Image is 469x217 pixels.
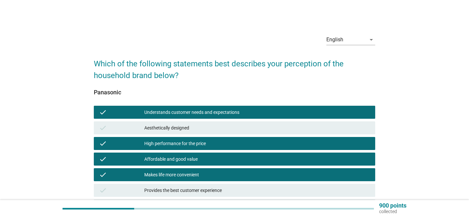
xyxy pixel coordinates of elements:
[99,186,107,194] i: check
[326,37,343,43] div: English
[144,171,370,179] div: Makes life more convenient
[144,155,370,163] div: Affordable and good value
[144,108,370,116] div: Understands customer needs and expectations
[99,124,107,132] i: check
[94,88,375,97] div: Panasonic
[379,203,406,209] p: 900 points
[94,51,375,81] h2: Which of the following statements best describes your perception of the household brand below?
[99,108,107,116] i: check
[144,124,370,132] div: Aesthetically designed
[99,140,107,147] i: check
[99,155,107,163] i: check
[144,140,370,147] div: High performance for the price
[367,36,375,44] i: arrow_drop_down
[144,186,370,194] div: Provides the best customer experience
[99,171,107,179] i: check
[379,209,406,214] p: collected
